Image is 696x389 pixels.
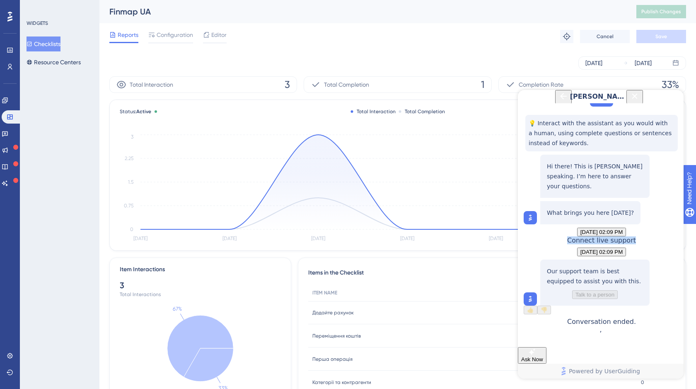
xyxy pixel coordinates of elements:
[109,6,616,17] div: Finmap UA
[312,379,371,386] span: Категорії та контрагенти
[211,30,227,40] span: Editor
[489,236,503,241] tspan: [DATE]
[125,156,133,161] tspan: 2.25
[120,265,165,275] div: Item Interactions
[312,333,361,339] span: Переміщення коштів
[173,306,182,312] text: 67%
[128,179,133,185] tspan: 1.5
[222,236,237,241] tspan: [DATE]
[636,5,686,18] button: Publish Changes
[641,379,644,386] span: 0
[635,58,652,68] div: [DATE]
[312,289,337,296] span: ITEM NAME
[324,80,369,90] span: Total Completion
[308,268,364,278] span: Items in the Checklist
[130,80,173,90] span: Total Interaction
[519,80,563,90] span: Completion Rate
[518,90,684,379] iframe: To enrich screen reader interactions, please activate Accessibility in Grammarly extension settings
[400,236,414,241] tspan: [DATE]
[636,30,686,43] button: Save
[124,203,133,209] tspan: 0.75
[133,236,147,241] tspan: [DATE]
[19,2,52,12] span: Need Help?
[120,108,151,115] span: Status:
[641,8,681,15] span: Publish Changes
[136,109,151,114] span: Active
[580,30,630,43] button: Cancel
[131,134,133,140] tspan: 3
[597,33,614,40] span: Cancel
[351,108,396,115] div: Total Interaction
[312,309,354,316] span: Додайте рахунок
[481,78,485,91] span: 1
[130,226,133,232] tspan: 0
[312,356,353,362] span: Перша операція
[585,58,602,68] div: [DATE]
[118,30,138,40] span: Reports
[285,78,290,91] span: 3
[399,108,445,115] div: Total Completion
[311,236,325,241] tspan: [DATE]
[157,30,193,40] span: Configuration
[655,33,667,40] span: Save
[662,78,679,91] span: 33%
[120,280,281,291] div: 3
